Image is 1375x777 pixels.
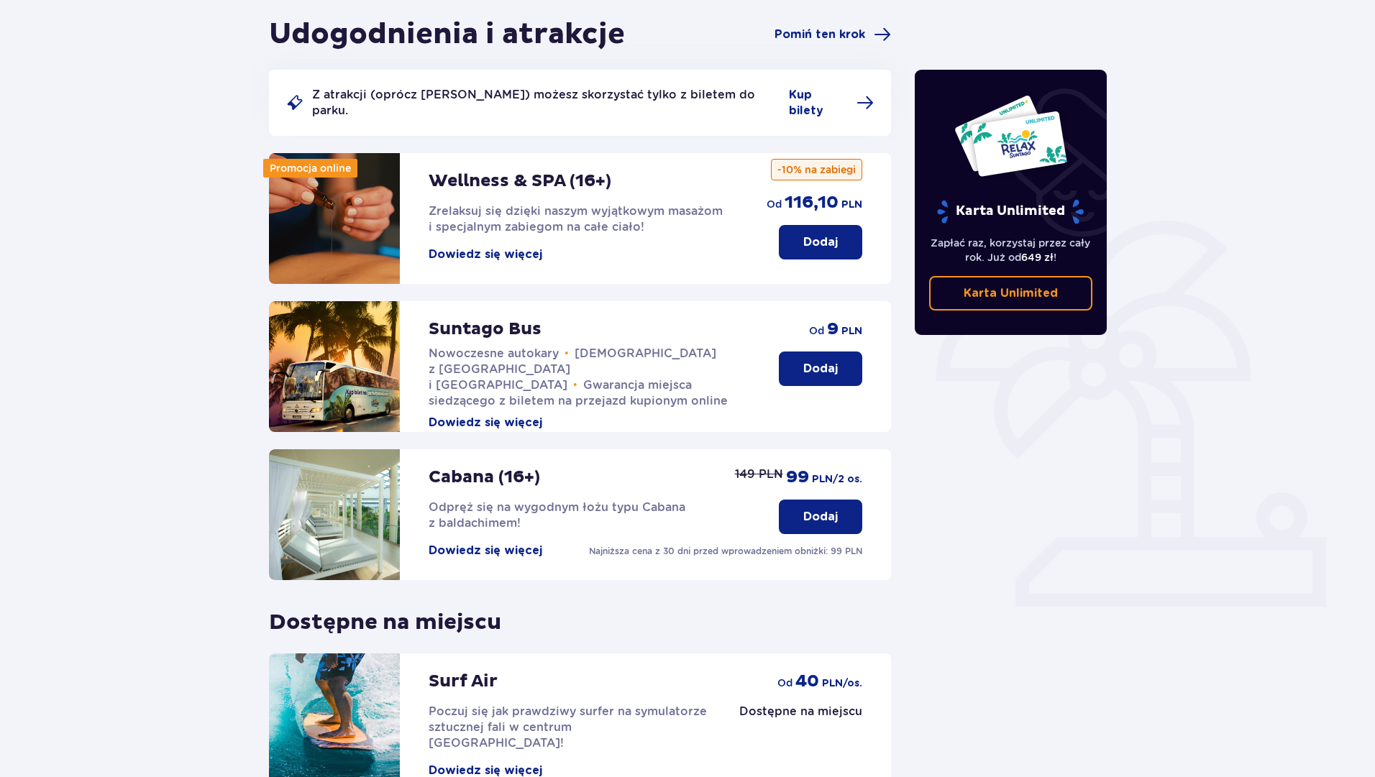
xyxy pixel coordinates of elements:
p: Suntago Bus [429,318,542,340]
img: attraction [269,449,400,580]
img: Dwie karty całoroczne do Suntago z napisem 'UNLIMITED RELAX', na białym tle z tropikalnymi liśćmi... [954,94,1068,178]
p: Z atrakcji (oprócz [PERSON_NAME]) możesz skorzystać tylko z biletem do parku. [312,87,780,119]
a: Karta Unlimited [929,276,1093,311]
p: Cabana (16+) [429,466,540,488]
p: Zapłać raz, korzystaj przez cały rok. Już od ! [929,236,1093,265]
p: 149 PLN [735,466,783,482]
p: Dodaj [803,509,838,525]
span: PLN /2 os. [812,472,862,487]
span: • [573,378,577,392]
a: Kup bilety [789,87,874,119]
span: PLN [841,198,862,212]
span: Pomiń ten krok [775,27,865,42]
button: Dowiedz się więcej [429,543,542,558]
span: Poczuj się jak prawdziwy surfer na symulatorze sztucznej fali w centrum [GEOGRAPHIC_DATA]! [429,704,707,750]
p: Dodaj [803,361,838,377]
span: 116,10 [785,192,839,213]
span: PLN /os. [822,676,862,691]
span: Nowoczesne autokary [429,346,559,360]
img: attraction [269,301,400,432]
span: [DEMOGRAPHIC_DATA] z [GEOGRAPHIC_DATA] i [GEOGRAPHIC_DATA] [429,346,716,392]
p: Dostępne na miejscu [269,597,501,636]
p: Dodaj [803,234,838,250]
h1: Udogodnienia i atrakcje [269,17,625,52]
span: 99 [786,466,809,488]
img: attraction [269,153,400,284]
span: Kup bilety [789,87,848,119]
p: Najniższa cena z 30 dni przed wprowadzeniem obniżki: 99 PLN [589,545,862,558]
p: Wellness & SPA (16+) [429,170,611,192]
span: PLN [841,324,862,339]
span: 9 [827,318,839,340]
a: Pomiń ten krok [775,26,891,43]
p: -10% na zabiegi [771,159,862,180]
button: Dowiedz się więcej [429,247,542,262]
button: Dodaj [779,500,862,534]
span: od [767,197,782,211]
span: od [809,323,824,338]
span: od [777,676,792,690]
button: Dowiedz się więcej [429,415,542,431]
p: Surf Air [429,671,498,692]
span: 649 zł [1021,252,1054,263]
button: Dodaj [779,351,862,386]
div: Promocja online [263,159,357,178]
p: Karta Unlimited [936,199,1085,224]
span: Zrelaksuj się dzięki naszym wyjątkowym masażom i specjalnym zabiegom na całe ciało! [429,204,723,234]
p: Dostępne na miejscu [739,704,862,719]
button: Dodaj [779,225,862,259]
span: 40 [795,671,819,692]
p: Karta Unlimited [964,285,1058,301]
span: Odpręż się na wygodnym łożu typu Cabana z baldachimem! [429,500,685,530]
span: • [565,346,569,361]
